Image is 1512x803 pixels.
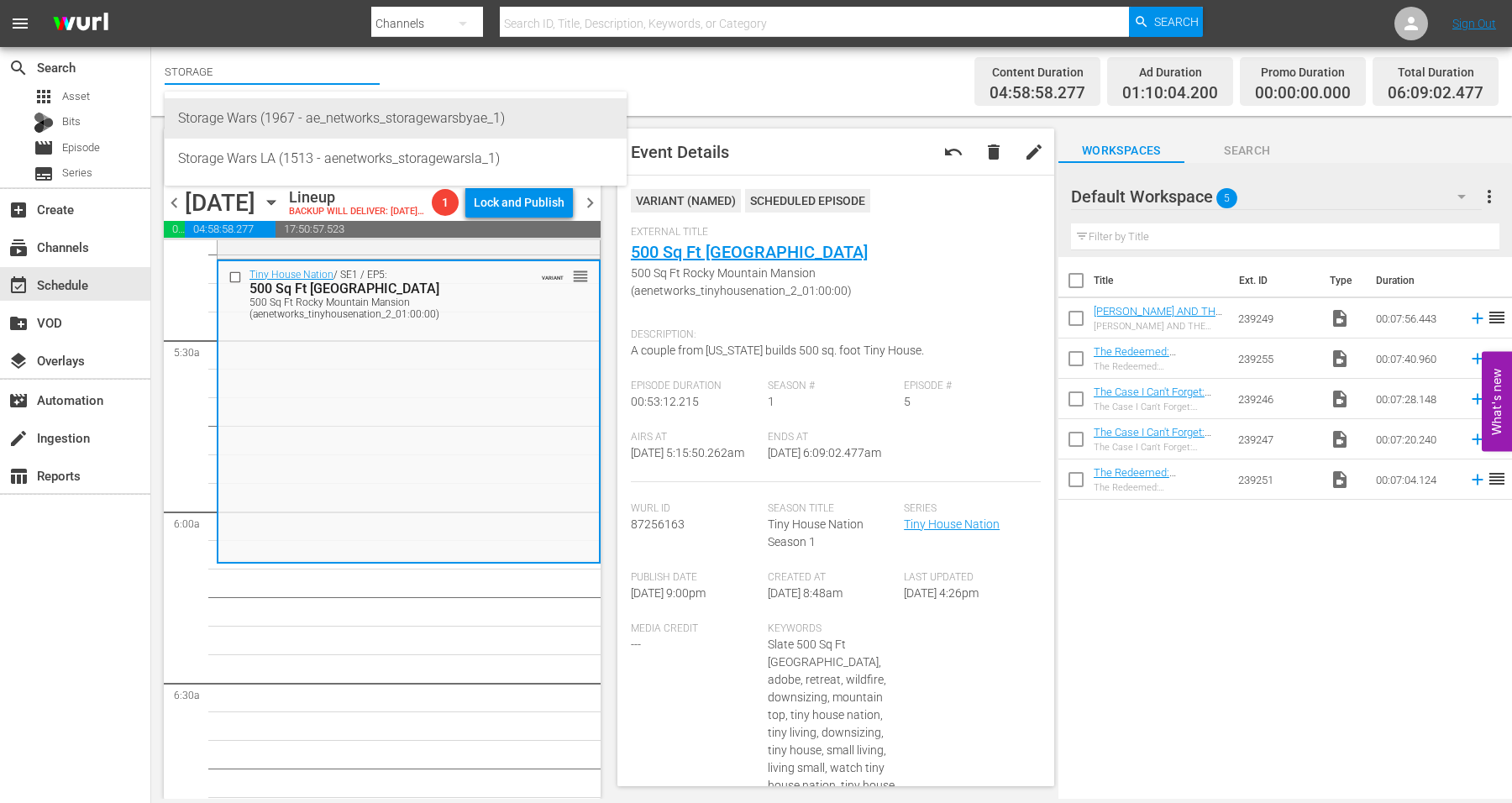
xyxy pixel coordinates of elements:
[1369,339,1462,379] td: 00:07:40.960
[178,98,613,139] div: Storage Wars (1967 - ae_networks_storagewarsbyae_1)
[631,571,759,585] span: Publish Date
[62,165,92,181] span: Series
[164,192,185,213] span: chevron_left
[631,586,706,600] span: [DATE] 9:00pm
[1094,482,1225,493] div: The Redeemed: [PERSON_NAME]
[34,87,54,107] span: Asset
[580,192,601,213] span: chevron_right
[904,380,1032,393] span: Episode #
[631,328,1032,342] span: Description:
[1468,470,1487,489] svg: Add to Schedule
[178,139,613,179] div: Storage Wars LA (1513 - aenetworks_storagewarsla_1)
[631,622,759,636] span: Media Credit
[631,344,924,357] span: A couple from [US_STATE] builds 500 sq. foot Tiny House.
[1094,466,1176,491] a: The Redeemed: [PERSON_NAME]
[631,142,729,162] span: Event Details
[1154,7,1199,37] span: Search
[768,502,896,516] span: Season Title
[631,395,699,408] span: 00:53:12.215
[1094,361,1225,372] div: The Redeemed: [PERSON_NAME]
[62,139,100,156] span: Episode
[631,242,868,262] a: 500 Sq Ft [GEOGRAPHIC_DATA]
[8,58,29,78] span: Search
[289,207,425,218] div: BACKUP WILL DELIVER: [DATE] 4a (local)
[34,164,54,184] span: Series
[631,265,1032,300] span: 500 Sq Ft Rocky Mountain Mansion (aenetworks_tinyhousenation_2_01:00:00)
[904,502,1032,516] span: Series
[768,395,774,408] span: 1
[62,113,81,130] span: Bits
[768,622,896,636] span: Keywords
[1094,321,1225,332] div: [PERSON_NAME] AND THE CASE OF HIS PARTNER [PERSON_NAME]
[572,267,589,284] button: reorder
[1255,84,1351,103] span: 00:00:00.000
[1330,470,1350,490] span: Video
[1094,345,1176,370] a: The Redeemed: [PERSON_NAME]
[1231,379,1323,419] td: 239246
[10,13,30,34] span: menu
[631,638,641,651] span: ---
[904,517,1000,531] a: Tiny House Nation
[289,188,425,207] div: Lineup
[1487,348,1507,368] span: reorder
[768,571,896,585] span: Created At
[943,142,963,162] span: Revert to Primary Episode
[1094,442,1225,453] div: The Case I Can't Forget: [PERSON_NAME]
[8,313,29,333] span: VOD
[631,502,759,516] span: Wurl Id
[249,297,516,320] div: 500 Sq Ft Rocky Mountain Mansion (aenetworks_tinyhousenation_2_01:00:00)
[984,142,1004,162] span: delete
[1320,257,1366,304] th: Type
[631,226,1032,239] span: External Title
[8,351,29,371] span: Overlays
[1229,257,1320,304] th: Ext. ID
[542,267,564,281] span: VARIANT
[1468,349,1487,368] svg: Add to Schedule
[631,380,759,393] span: Episode Duration
[8,466,29,486] span: Reports
[1487,307,1507,328] span: reorder
[974,132,1014,172] button: delete
[185,189,255,217] div: [DATE]
[768,431,896,444] span: Ends At
[1369,379,1462,419] td: 00:07:28.148
[1482,352,1512,452] button: Open Feedback Widget
[1129,7,1203,37] button: Search
[1369,298,1462,339] td: 00:07:56.443
[1014,132,1054,172] button: edit
[1468,430,1487,449] svg: Add to Schedule
[276,221,601,238] span: 17:50:57.523
[1330,349,1350,369] span: Video
[1369,459,1462,500] td: 00:07:04.124
[1122,84,1218,103] span: 01:10:04.200
[474,187,564,218] div: Lock and Publish
[1468,390,1487,408] svg: Add to Schedule
[1255,60,1351,84] div: Promo Duration
[768,517,864,548] span: Tiny House Nation Season 1
[40,4,121,44] img: ans4CAIJ8jUAAAAAAAAAAAAAAAAAAAAAAAAgQb4GAAAAAAAAAAAAAAAAAAAAAAAAJMjXAAAAAAAAAAAAAAAAAAAAAAAAgAT5G...
[1468,309,1487,328] svg: Add to Schedule
[1330,429,1350,449] span: Video
[1231,459,1323,500] td: 239251
[249,269,516,320] div: / SE1 / EP5:
[933,132,974,172] button: undo
[1184,140,1310,161] span: Search
[465,187,573,218] button: Lock and Publish
[572,267,589,286] span: reorder
[249,281,516,297] div: 500 Sq Ft [GEOGRAPHIC_DATA]
[1094,386,1211,411] a: The Case I Can't Forget: [PERSON_NAME]
[768,586,843,600] span: [DATE] 8:48am
[8,200,29,220] span: Create
[62,88,90,105] span: Asset
[34,113,54,133] div: Bits
[631,517,685,531] span: 87256163
[1071,173,1483,220] div: Default Workspace
[631,446,744,459] span: [DATE] 5:15:50.262am
[1231,419,1323,459] td: 239247
[1094,257,1229,304] th: Title
[1452,17,1496,30] a: Sign Out
[1388,84,1483,103] span: 06:09:02.477
[745,189,870,213] div: Scheduled Episode
[185,221,276,238] span: 04:58:58.277
[1487,469,1507,489] span: reorder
